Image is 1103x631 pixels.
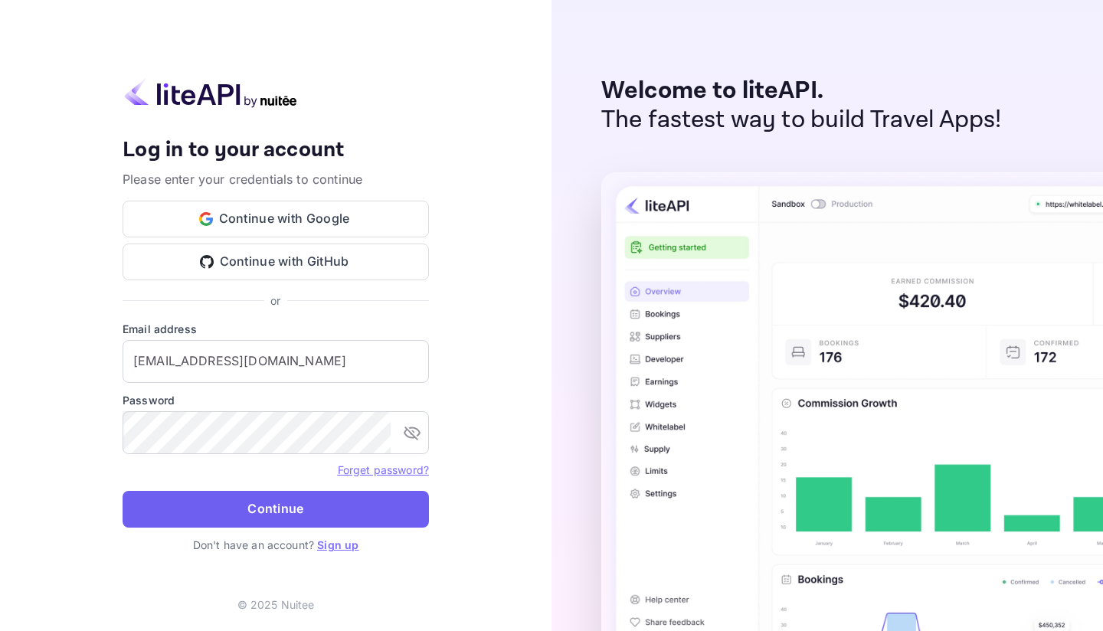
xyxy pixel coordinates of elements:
p: Welcome to liteAPI. [601,77,1002,106]
a: Sign up [317,538,358,551]
a: Forget password? [338,463,429,476]
a: Forget password? [338,462,429,477]
label: Email address [123,321,429,337]
p: © 2025 Nuitee [237,597,315,613]
img: liteapi [123,78,299,108]
p: Please enter your credentials to continue [123,170,429,188]
button: toggle password visibility [397,417,427,448]
button: Continue with Google [123,201,429,237]
button: Continue [123,491,429,528]
p: Don't have an account? [123,537,429,553]
input: Enter your email address [123,340,429,383]
p: The fastest way to build Travel Apps! [601,106,1002,135]
label: Password [123,392,429,408]
button: Continue with GitHub [123,244,429,280]
p: or [270,293,280,309]
h4: Log in to your account [123,137,429,164]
